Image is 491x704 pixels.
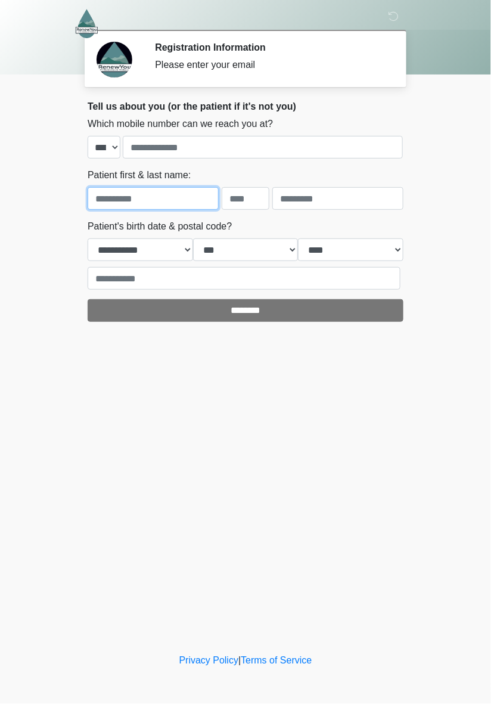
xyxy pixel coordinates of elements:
[88,101,403,112] h2: Tell us about you (or the patient if it's not you)
[155,42,386,53] h2: Registration Information
[241,656,312,666] a: Terms of Service
[179,656,239,666] a: Privacy Policy
[97,42,132,77] img: Agent Avatar
[88,168,191,182] label: Patient first & last name:
[88,117,273,131] label: Which mobile number can we reach you at?
[76,9,98,38] img: RenewYou IV Hydration and Wellness Logo
[88,219,232,234] label: Patient's birth date & postal code?
[155,58,386,72] div: Please enter your email
[238,656,241,666] a: |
